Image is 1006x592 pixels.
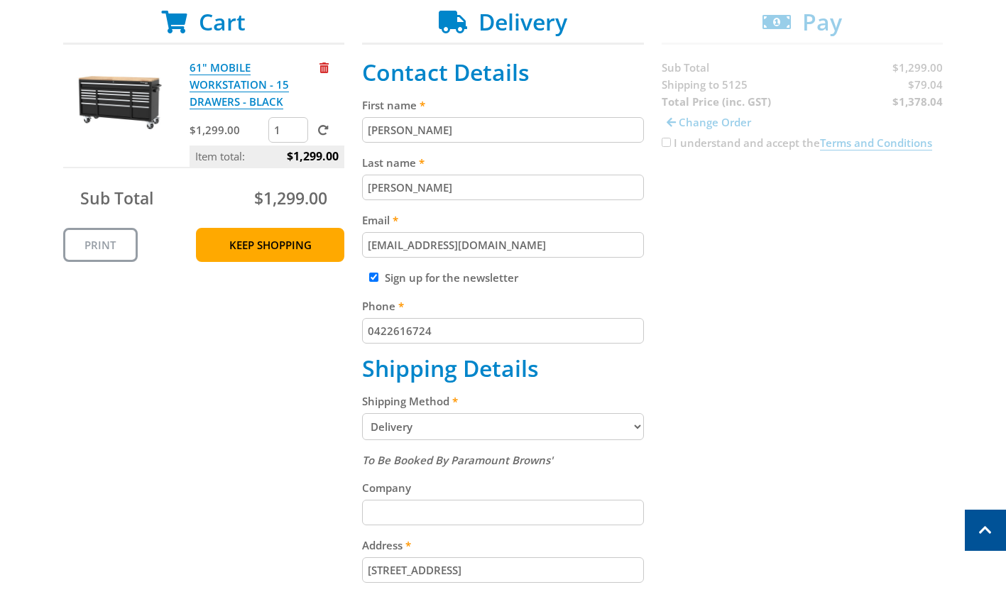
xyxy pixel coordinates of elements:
[199,6,246,37] span: Cart
[77,59,162,144] img: 61" MOBILE WORKSTATION - 15 DRAWERS - BLACK
[190,60,289,109] a: 61" MOBILE WORKSTATION - 15 DRAWERS - BLACK
[385,270,518,285] label: Sign up for the newsletter
[362,97,644,114] label: First name
[362,393,644,410] label: Shipping Method
[190,146,344,167] p: Item total:
[362,537,644,554] label: Address
[362,154,644,171] label: Last name
[254,187,327,209] span: $1,299.00
[362,479,644,496] label: Company
[479,6,567,37] span: Delivery
[63,228,138,262] a: Print
[362,557,644,583] input: Please enter your address.
[362,413,644,440] select: Please select a shipping method.
[80,187,153,209] span: Sub Total
[362,297,644,314] label: Phone
[362,212,644,229] label: Email
[319,60,329,75] a: Remove from cart
[190,121,266,138] p: $1,299.00
[362,453,553,467] em: To Be Booked By Paramount Browns'
[287,146,339,167] span: $1,299.00
[362,117,644,143] input: Please enter your first name.
[362,232,644,258] input: Please enter your email address.
[362,318,644,344] input: Please enter your telephone number.
[362,59,644,86] h2: Contact Details
[196,228,344,262] a: Keep Shopping
[362,355,644,382] h2: Shipping Details
[362,175,644,200] input: Please enter your last name.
